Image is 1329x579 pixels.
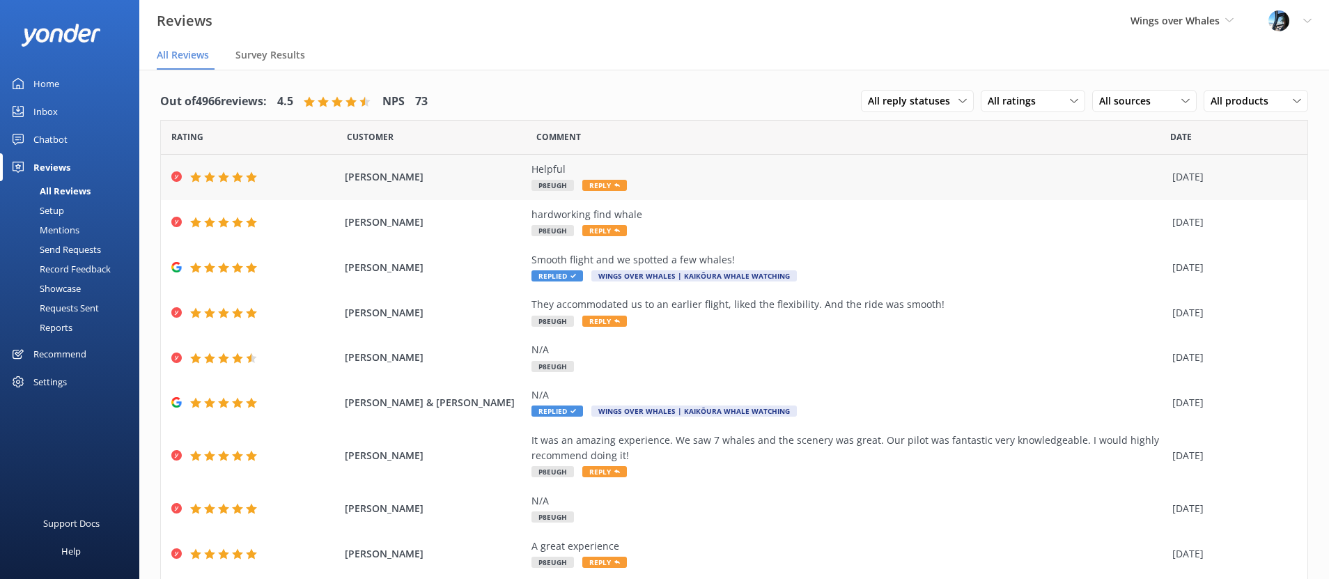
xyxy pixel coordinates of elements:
[582,180,627,191] span: Reply
[61,537,81,565] div: Help
[531,387,1165,403] div: N/A
[1172,350,1290,365] div: [DATE]
[1172,169,1290,185] div: [DATE]
[345,395,525,410] span: [PERSON_NAME] & [PERSON_NAME]
[582,557,627,568] span: Reply
[531,180,574,191] span: P8EUGH
[531,270,583,281] span: Replied
[33,125,68,153] div: Chatbot
[591,270,797,281] span: Wings Over Whales | Kaikōura Whale Watching
[345,215,525,230] span: [PERSON_NAME]
[8,181,139,201] a: All Reviews
[1172,395,1290,410] div: [DATE]
[415,93,428,111] h4: 73
[1268,10,1289,31] img: 145-1635463833.jpg
[8,201,139,220] a: Setup
[33,153,70,181] div: Reviews
[345,169,525,185] span: [PERSON_NAME]
[21,24,101,47] img: yonder-white-logo.png
[531,342,1165,357] div: N/A
[582,466,627,477] span: Reply
[1172,260,1290,275] div: [DATE]
[345,546,525,562] span: [PERSON_NAME]
[8,240,101,259] div: Send Requests
[582,316,627,327] span: Reply
[868,93,958,109] span: All reply statuses
[8,279,81,298] div: Showcase
[33,98,58,125] div: Inbox
[531,511,574,523] span: P8EUGH
[536,130,581,144] span: Question
[531,162,1165,177] div: Helpful
[171,130,203,144] span: Date
[8,318,72,337] div: Reports
[1099,93,1159,109] span: All sources
[988,93,1044,109] span: All ratings
[531,466,574,477] span: P8EUGH
[8,259,139,279] a: Record Feedback
[531,252,1165,268] div: Smooth flight and we spotted a few whales!
[1170,130,1192,144] span: Date
[591,406,797,417] span: Wings Over Whales | Kaikōura Whale Watching
[277,93,293,111] h4: 4.5
[347,130,394,144] span: Date
[8,259,111,279] div: Record Feedback
[1211,93,1277,109] span: All products
[582,225,627,236] span: Reply
[8,298,139,318] a: Requests Sent
[531,406,583,417] span: Replied
[531,493,1165,509] div: N/A
[8,220,139,240] a: Mentions
[1172,546,1290,562] div: [DATE]
[33,70,59,98] div: Home
[33,368,67,396] div: Settings
[345,448,525,463] span: [PERSON_NAME]
[531,225,574,236] span: P8EUGH
[43,509,100,537] div: Support Docs
[8,279,139,298] a: Showcase
[1172,215,1290,230] div: [DATE]
[235,48,305,62] span: Survey Results
[382,93,405,111] h4: NPS
[8,318,139,337] a: Reports
[531,539,1165,554] div: A great experience
[1130,14,1220,27] span: Wings over Whales
[345,260,525,275] span: [PERSON_NAME]
[157,48,209,62] span: All Reviews
[8,240,139,259] a: Send Requests
[531,297,1165,312] div: They accommodated us to an earlier flight, liked the flexibility. And the ride was smooth!
[8,181,91,201] div: All Reviews
[531,361,574,372] span: P8EUGH
[531,557,574,568] span: P8EUGH
[160,93,267,111] h4: Out of 4966 reviews:
[345,501,525,516] span: [PERSON_NAME]
[1172,501,1290,516] div: [DATE]
[8,201,64,220] div: Setup
[157,10,212,32] h3: Reviews
[33,340,86,368] div: Recommend
[8,298,99,318] div: Requests Sent
[531,316,574,327] span: P8EUGH
[345,350,525,365] span: [PERSON_NAME]
[531,433,1165,464] div: It was an amazing experience. We saw 7 whales and the scenery was great. Our pilot was fantastic ...
[1172,448,1290,463] div: [DATE]
[531,207,1165,222] div: hardworking find whale
[8,220,79,240] div: Mentions
[345,305,525,321] span: [PERSON_NAME]
[1172,305,1290,321] div: [DATE]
